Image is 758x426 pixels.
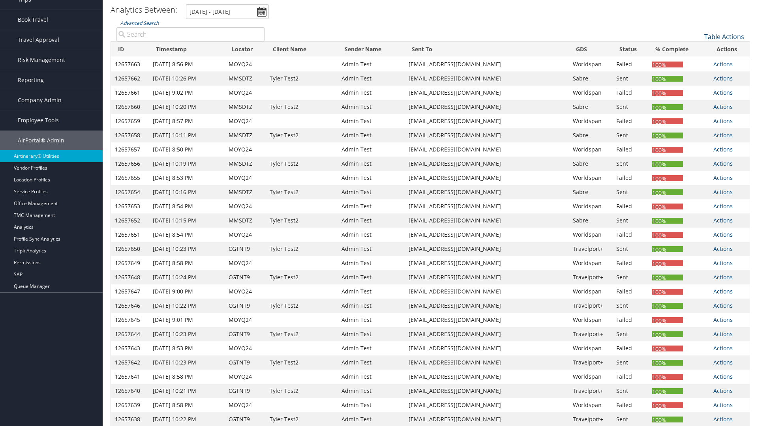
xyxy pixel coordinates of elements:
span: Reporting [18,70,44,90]
td: MMSDTZ [225,157,266,171]
th: Actions [709,42,750,57]
a: Actions [713,316,733,323]
td: Admin Test [338,71,404,86]
td: [EMAIL_ADDRESS][DOMAIN_NAME] [405,270,569,284]
div: 100% [652,161,683,167]
td: Tyler Test2 [266,213,338,228]
td: [EMAIL_ADDRESS][DOMAIN_NAME] [405,398,569,412]
td: [EMAIL_ADDRESS][DOMAIN_NAME] [405,299,569,313]
td: Admin Test [338,114,404,128]
td: [EMAIL_ADDRESS][DOMAIN_NAME] [405,327,569,341]
a: Actions [713,146,733,153]
td: [EMAIL_ADDRESS][DOMAIN_NAME] [405,370,569,384]
td: MMSDTZ [225,100,266,114]
a: Actions [713,415,733,423]
td: Sabre [569,71,612,86]
td: [EMAIL_ADDRESS][DOMAIN_NAME] [405,242,569,256]
td: MOYQ24 [225,256,266,270]
td: Failed [612,114,648,128]
td: Travelport+ [569,327,612,341]
a: Actions [713,131,733,139]
a: Actions [713,359,733,366]
td: Admin Test [338,256,404,270]
td: Admin Test [338,341,404,355]
td: Worldspan [569,398,612,412]
td: Admin Test [338,270,404,284]
td: Sent [612,270,648,284]
td: MOYQ24 [225,398,266,412]
td: Failed [612,313,648,327]
td: [EMAIL_ADDRESS][DOMAIN_NAME] [405,157,569,171]
td: Travelport+ [569,242,612,256]
td: CGTNT9 [225,299,266,313]
td: [EMAIL_ADDRESS][DOMAIN_NAME] [405,228,569,242]
td: MOYQ24 [225,228,266,242]
div: 100% [652,232,683,238]
td: 12657655 [111,171,149,185]
td: Sabre [569,157,612,171]
td: [DATE] 8:53 PM [149,171,225,185]
td: Tyler Test2 [266,384,338,398]
td: 12657662 [111,71,149,86]
div: 100% [652,317,683,323]
td: Sent [612,157,648,171]
td: 12657646 [111,299,149,313]
input: [DATE] - [DATE] [186,4,269,19]
td: [DATE] 8:54 PM [149,228,225,242]
td: [DATE] 9:01 PM [149,313,225,327]
a: Actions [713,273,733,281]
td: CGTNT9 [225,242,266,256]
td: Tyler Test2 [266,100,338,114]
td: [EMAIL_ADDRESS][DOMAIN_NAME] [405,284,569,299]
td: Tyler Test2 [266,355,338,370]
td: Failed [612,199,648,213]
td: Worldspan [569,142,612,157]
td: Failed [612,341,648,355]
td: [DATE] 10:23 PM [149,242,225,256]
a: Actions [713,330,733,338]
td: [DATE] 8:58 PM [149,256,225,270]
td: Travelport+ [569,355,612,370]
a: Actions [713,288,733,295]
td: [DATE] 8:54 PM [149,199,225,213]
td: 12657648 [111,270,149,284]
td: Sabre [569,100,612,114]
td: 12657661 [111,86,149,100]
td: 12657641 [111,370,149,384]
td: MOYQ24 [225,313,266,327]
td: CGTNT9 [225,384,266,398]
td: Admin Test [338,384,404,398]
td: [EMAIL_ADDRESS][DOMAIN_NAME] [405,86,569,100]
td: Sent [612,355,648,370]
td: [DATE] 8:56 PM [149,57,225,71]
td: [EMAIL_ADDRESS][DOMAIN_NAME] [405,114,569,128]
a: Actions [713,103,733,110]
td: Worldspan [569,284,612,299]
td: Worldspan [569,341,612,355]
td: [EMAIL_ADDRESS][DOMAIN_NAME] [405,384,569,398]
td: Admin Test [338,228,404,242]
td: 12657651 [111,228,149,242]
th: Sent To: activate to sort column ascending [405,42,569,57]
div: 100% [652,388,683,394]
td: Tyler Test2 [266,270,338,284]
td: [DATE] 10:26 PM [149,71,225,86]
td: [EMAIL_ADDRESS][DOMAIN_NAME] [405,213,569,228]
a: Actions [713,188,733,196]
a: Actions [713,217,733,224]
td: [EMAIL_ADDRESS][DOMAIN_NAME] [405,142,569,157]
td: Sent [612,128,648,142]
td: Tyler Test2 [266,327,338,341]
td: Admin Test [338,86,404,100]
td: [DATE] 8:50 PM [149,142,225,157]
td: MOYQ24 [225,142,266,157]
div: 100% [652,331,683,337]
td: Tyler Test2 [266,128,338,142]
a: Advanced Search [120,20,159,26]
td: Admin Test [338,142,404,157]
td: Worldspan [569,114,612,128]
a: Actions [713,75,733,82]
td: 12657640 [111,384,149,398]
td: Worldspan [569,370,612,384]
td: [DATE] 10:15 PM [149,213,225,228]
